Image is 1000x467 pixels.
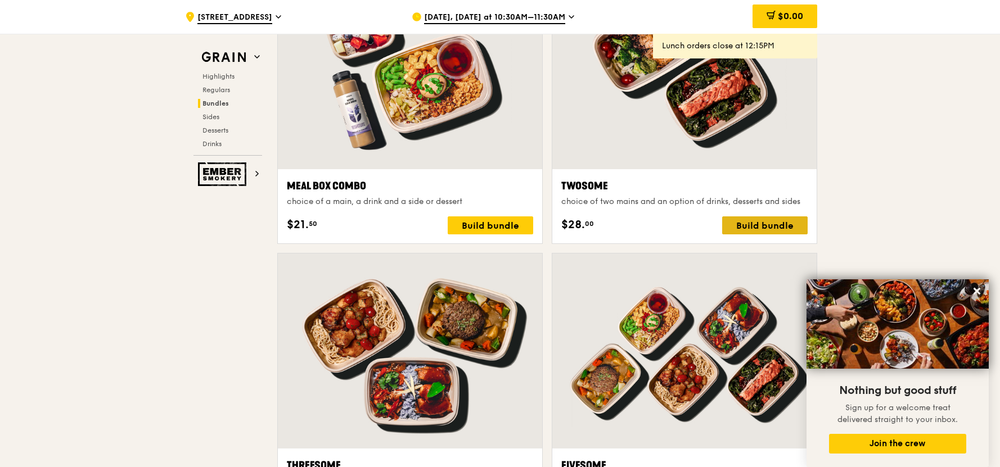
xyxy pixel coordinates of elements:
[778,11,803,21] span: $0.00
[448,216,533,234] div: Build bundle
[839,384,956,397] span: Nothing but good stuff
[202,86,230,94] span: Regulars
[287,216,309,233] span: $21.
[807,279,989,369] img: DSC07876-Edit02-Large.jpeg
[202,72,235,80] span: Highlights
[202,99,229,107] span: Bundles
[561,196,808,207] div: choice of two mains and an option of drinks, desserts and sides
[968,282,986,300] button: Close
[561,216,585,233] span: $28.
[309,219,317,228] span: 50
[829,434,966,454] button: Join the crew
[198,47,250,67] img: Grain web logo
[202,126,228,134] span: Desserts
[561,178,808,194] div: Twosome
[202,140,222,148] span: Drinks
[197,12,272,24] span: [STREET_ADDRESS]
[424,12,565,24] span: [DATE], [DATE] at 10:30AM–11:30AM
[198,162,250,186] img: Ember Smokery web logo
[287,178,533,194] div: Meal Box Combo
[837,403,958,424] span: Sign up for a welcome treat delivered straight to your inbox.
[202,113,219,121] span: Sides
[287,196,533,207] div: choice of a main, a drink and a side or dessert
[722,216,808,234] div: Build bundle
[662,40,808,52] div: Lunch orders close at 12:15PM
[585,219,594,228] span: 00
